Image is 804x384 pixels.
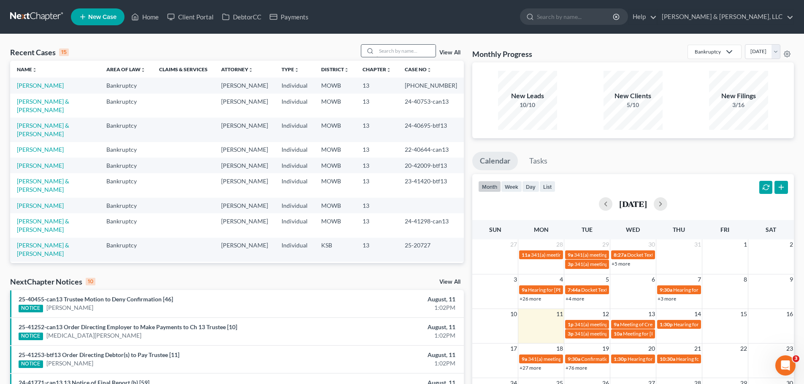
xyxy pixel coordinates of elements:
[17,242,69,257] a: [PERSON_NAME] & [PERSON_NAME]
[19,360,43,368] div: NOTICE
[275,198,314,213] td: Individual
[315,359,455,368] div: 1:02PM
[775,355,796,376] iframe: Intercom live chat
[100,118,152,142] td: Bankruptcy
[398,173,464,197] td: 23-41420-btf13
[628,356,693,362] span: Hearing for [PERSON_NAME]
[315,303,455,312] div: 1:02PM
[785,309,794,319] span: 16
[673,287,784,293] span: Hearing for [PERSON_NAME] & [PERSON_NAME]
[568,287,580,293] span: 7:44a
[356,213,398,237] td: 13
[534,226,549,233] span: Mon
[509,239,518,250] span: 27
[356,78,398,93] td: 13
[614,321,619,328] span: 9a
[100,78,152,93] td: Bankruptcy
[19,305,43,312] div: NOTICE
[19,351,179,358] a: 25-41253-btf13 Order Directing Debtor(s) to Pay Trustee [11]
[513,274,518,285] span: 3
[314,238,356,262] td: KSB
[522,181,539,192] button: day
[214,142,275,158] td: [PERSON_NAME]
[59,48,69,56] div: 15
[141,67,146,73] i: unfold_more
[568,330,574,337] span: 3p
[100,213,152,237] td: Bankruptcy
[86,278,95,285] div: 10
[612,260,630,267] a: +5 more
[344,67,349,73] i: unfold_more
[789,274,794,285] span: 9
[614,356,627,362] span: 1:30p
[522,356,527,362] span: 9a
[214,213,275,237] td: [PERSON_NAME]
[568,261,574,267] span: 3p
[559,274,564,285] span: 4
[628,9,657,24] a: Help
[658,295,676,302] a: +3 more
[314,213,356,237] td: MOWB
[282,66,299,73] a: Typeunfold_more
[566,365,587,371] a: +76 more
[574,261,701,267] span: 341(a) meeting for [PERSON_NAME] & [PERSON_NAME]
[265,9,313,24] a: Payments
[315,331,455,340] div: 1:02PM
[398,213,464,237] td: 24-41298-can13
[100,142,152,158] td: Bankruptcy
[647,344,656,354] span: 20
[100,158,152,173] td: Bankruptcy
[614,252,626,258] span: 8:27a
[785,344,794,354] span: 23
[709,91,768,101] div: New Filings
[528,356,678,362] span: 341(a) meeting for [PERSON_NAME] Saint & [PERSON_NAME] Saint
[315,323,455,331] div: August, 11
[100,198,152,213] td: Bankruptcy
[623,330,734,337] span: Meeting for [PERSON_NAME] & [PERSON_NAME]
[398,118,464,142] td: 24-40695-btf13
[314,118,356,142] td: MOWB
[248,67,253,73] i: unfold_more
[522,152,555,170] a: Tasks
[214,94,275,118] td: [PERSON_NAME]
[743,274,748,285] span: 8
[693,344,702,354] span: 21
[520,295,541,302] a: +26 more
[398,94,464,118] td: 24-40753-can13
[294,67,299,73] i: unfold_more
[314,198,356,213] td: MOWB
[17,162,64,169] a: [PERSON_NAME]
[498,91,557,101] div: New Leads
[100,94,152,118] td: Bankruptcy
[674,321,739,328] span: Hearing for [PERSON_NAME]
[17,122,69,137] a: [PERSON_NAME] & [PERSON_NAME]
[398,262,464,286] td: 25-20590
[275,118,314,142] td: Individual
[275,173,314,197] td: Individual
[17,146,64,153] a: [PERSON_NAME]
[604,101,663,109] div: 5/10
[356,94,398,118] td: 13
[19,323,237,330] a: 25-41252-can13 Order Directing Employer to Make Payments to Ch 13 Trustee [10]
[509,344,518,354] span: 17
[601,344,610,354] span: 19
[275,142,314,158] td: Individual
[356,262,398,286] td: 13
[214,262,275,286] td: [PERSON_NAME]
[17,218,69,233] a: [PERSON_NAME] & [PERSON_NAME]
[695,48,721,55] div: Bankruptcy
[314,78,356,93] td: MOWB
[647,309,656,319] span: 13
[398,238,464,262] td: 25-20727
[614,330,622,337] span: 10a
[539,181,555,192] button: list
[498,101,557,109] div: 10/10
[509,309,518,319] span: 10
[673,226,685,233] span: Thu
[660,356,675,362] span: 10:30a
[581,356,677,362] span: Confirmation hearing for [PERSON_NAME]
[314,158,356,173] td: MOWB
[10,277,95,287] div: NextChapter Notices
[17,98,69,113] a: [PERSON_NAME] & [PERSON_NAME]
[601,309,610,319] span: 12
